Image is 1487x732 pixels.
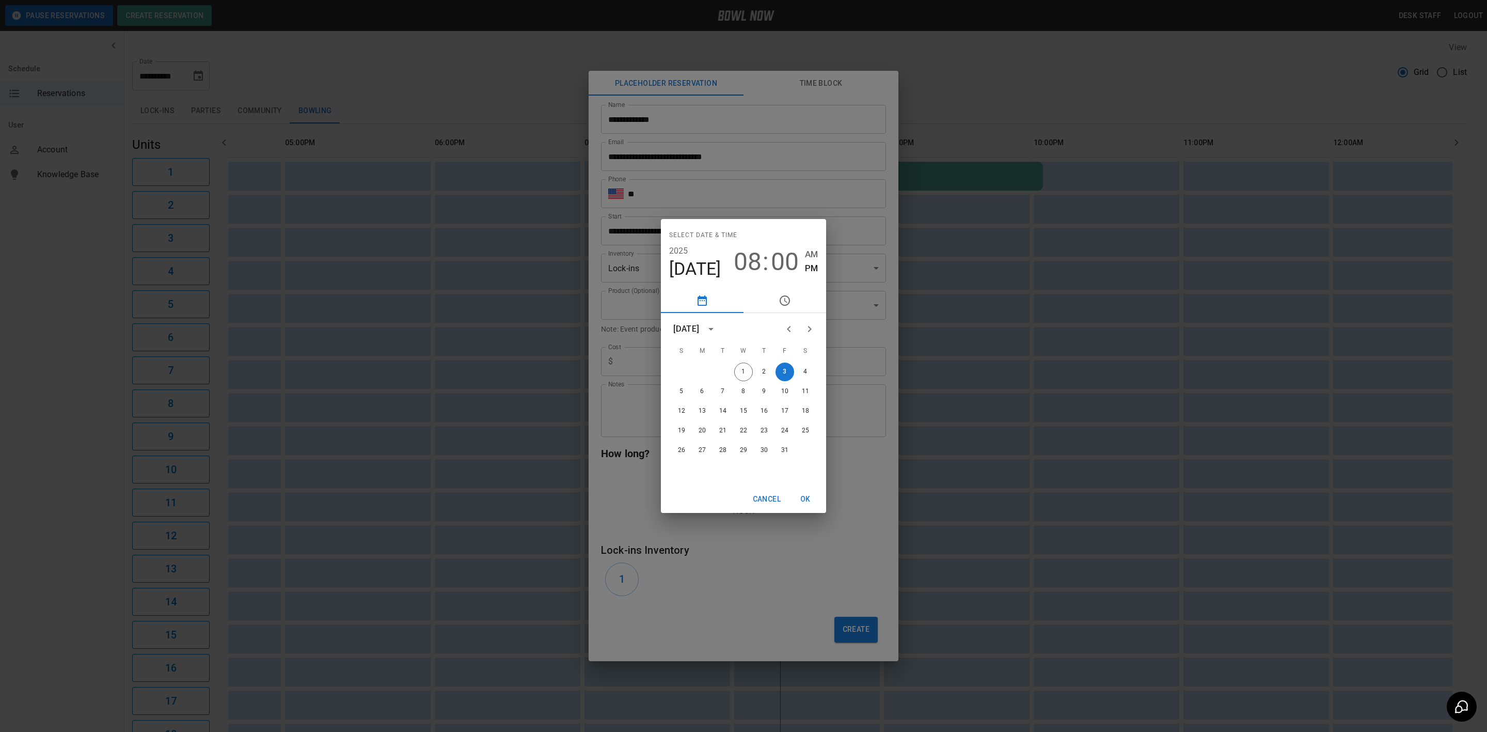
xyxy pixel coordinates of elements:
[714,382,732,401] button: 7
[734,402,753,420] button: 15
[693,422,711,440] button: 20
[763,247,769,276] span: :
[693,341,711,362] span: Monday
[669,244,688,258] button: 2025
[796,341,815,362] span: Saturday
[805,261,818,275] button: PM
[734,441,753,460] button: 29
[776,363,794,381] button: 3
[755,402,773,420] button: 16
[734,247,762,276] button: 08
[776,441,794,460] button: 31
[776,422,794,440] button: 24
[755,382,773,401] button: 9
[702,320,720,338] button: calendar view is open, switch to year view
[669,258,721,280] button: [DATE]
[734,363,753,381] button: 1
[672,422,691,440] button: 19
[693,441,711,460] button: 27
[771,247,799,276] button: 00
[776,382,794,401] button: 10
[714,341,732,362] span: Tuesday
[672,441,691,460] button: 26
[796,363,815,381] button: 4
[796,422,815,440] button: 25
[776,402,794,420] button: 17
[755,422,773,440] button: 23
[673,323,699,335] div: [DATE]
[755,341,773,362] span: Thursday
[672,402,691,420] button: 12
[661,288,743,313] button: pick date
[714,441,732,460] button: 28
[693,382,711,401] button: 6
[734,341,753,362] span: Wednesday
[734,422,753,440] button: 22
[743,288,826,313] button: pick time
[755,363,773,381] button: 2
[789,490,822,509] button: OK
[672,341,691,362] span: Sunday
[796,382,815,401] button: 11
[669,227,737,244] span: Select date & time
[799,319,820,339] button: Next month
[779,319,799,339] button: Previous month
[672,382,691,401] button: 5
[714,402,732,420] button: 14
[776,341,794,362] span: Friday
[734,382,753,401] button: 8
[805,247,818,261] button: AM
[693,402,711,420] button: 13
[749,490,785,509] button: Cancel
[755,441,773,460] button: 30
[714,422,732,440] button: 21
[796,402,815,420] button: 18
